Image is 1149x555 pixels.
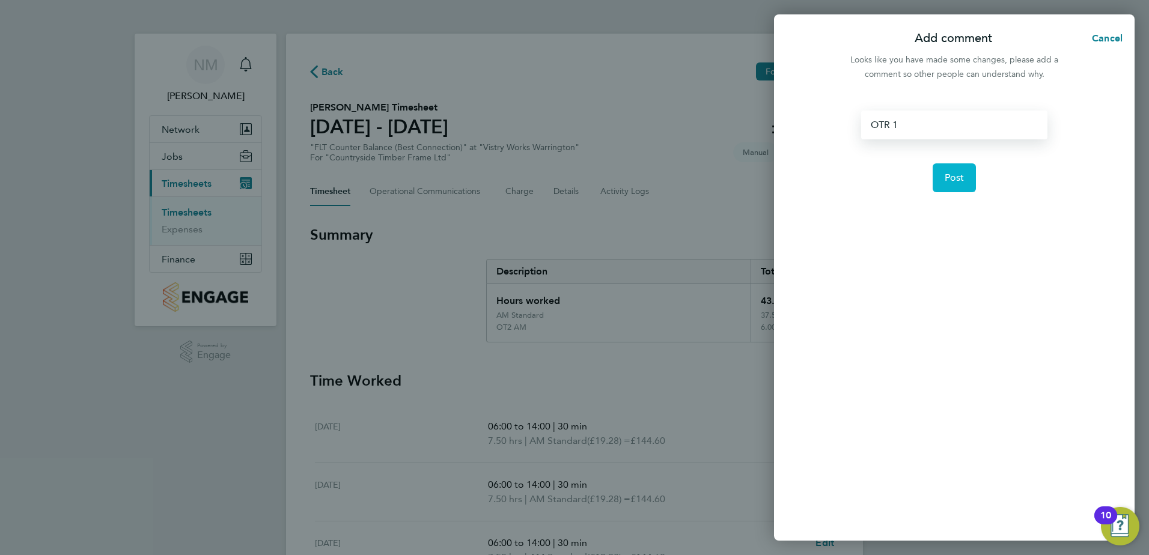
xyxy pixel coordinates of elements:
[933,163,977,192] button: Post
[844,53,1065,82] div: Looks like you have made some changes, please add a comment so other people can understand why.
[1101,507,1139,545] button: Open Resource Center, 10 new notifications
[915,30,992,47] p: Add comment
[1088,32,1123,44] span: Cancel
[861,111,1047,139] div: OTR 1
[1073,26,1135,50] button: Cancel
[945,172,965,184] span: Post
[1100,515,1111,531] div: 10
